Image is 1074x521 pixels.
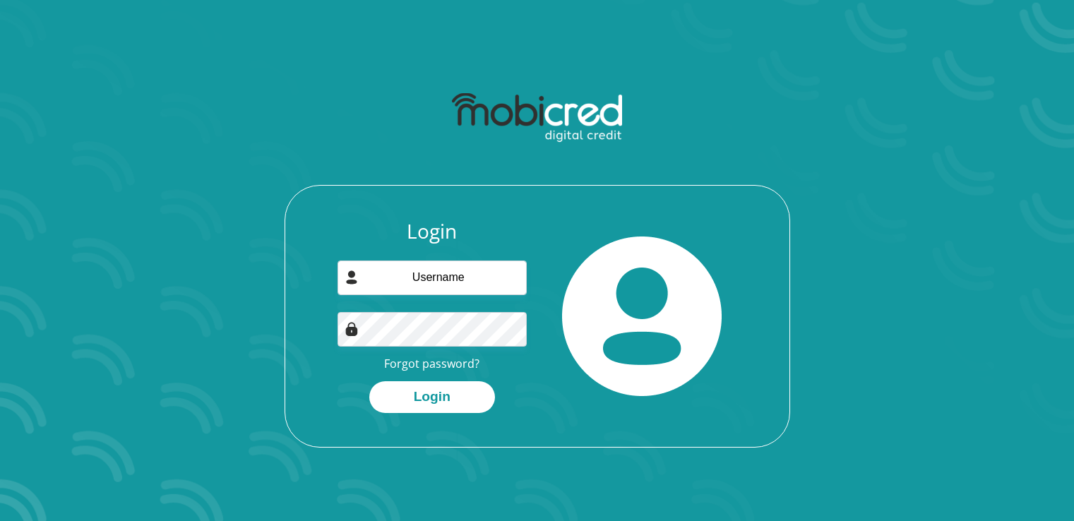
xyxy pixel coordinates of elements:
[345,270,359,285] img: user-icon image
[338,220,527,244] h3: Login
[384,356,479,371] a: Forgot password?
[345,322,359,336] img: Image
[369,381,495,413] button: Login
[452,93,622,143] img: mobicred logo
[338,260,527,295] input: Username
